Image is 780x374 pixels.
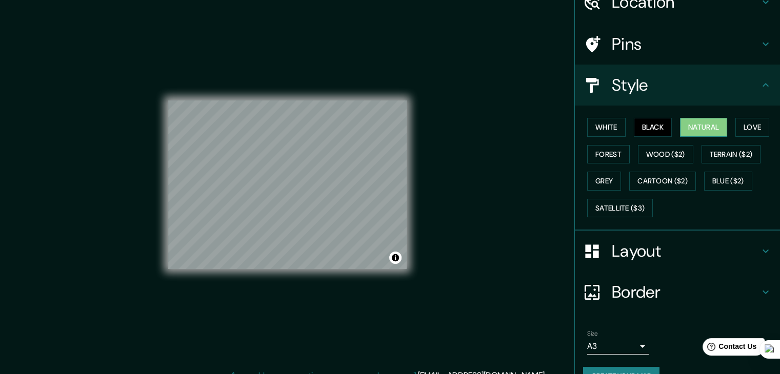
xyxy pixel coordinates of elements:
div: Style [575,65,780,106]
button: Love [735,118,769,137]
div: Border [575,272,780,313]
button: Toggle attribution [389,252,402,264]
button: White [587,118,626,137]
canvas: Map [168,100,407,269]
div: Layout [575,231,780,272]
button: Wood ($2) [638,145,693,164]
h4: Style [612,75,759,95]
button: Black [634,118,672,137]
button: Blue ($2) [704,172,752,191]
button: Satellite ($3) [587,199,653,218]
button: Natural [680,118,727,137]
button: Forest [587,145,630,164]
button: Terrain ($2) [702,145,761,164]
button: Cartoon ($2) [629,172,696,191]
iframe: Help widget launcher [689,334,769,363]
button: Grey [587,172,621,191]
h4: Pins [612,34,759,54]
label: Size [587,329,598,338]
div: A3 [587,338,649,355]
div: Pins [575,24,780,65]
h4: Layout [612,241,759,261]
h4: Border [612,282,759,302]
